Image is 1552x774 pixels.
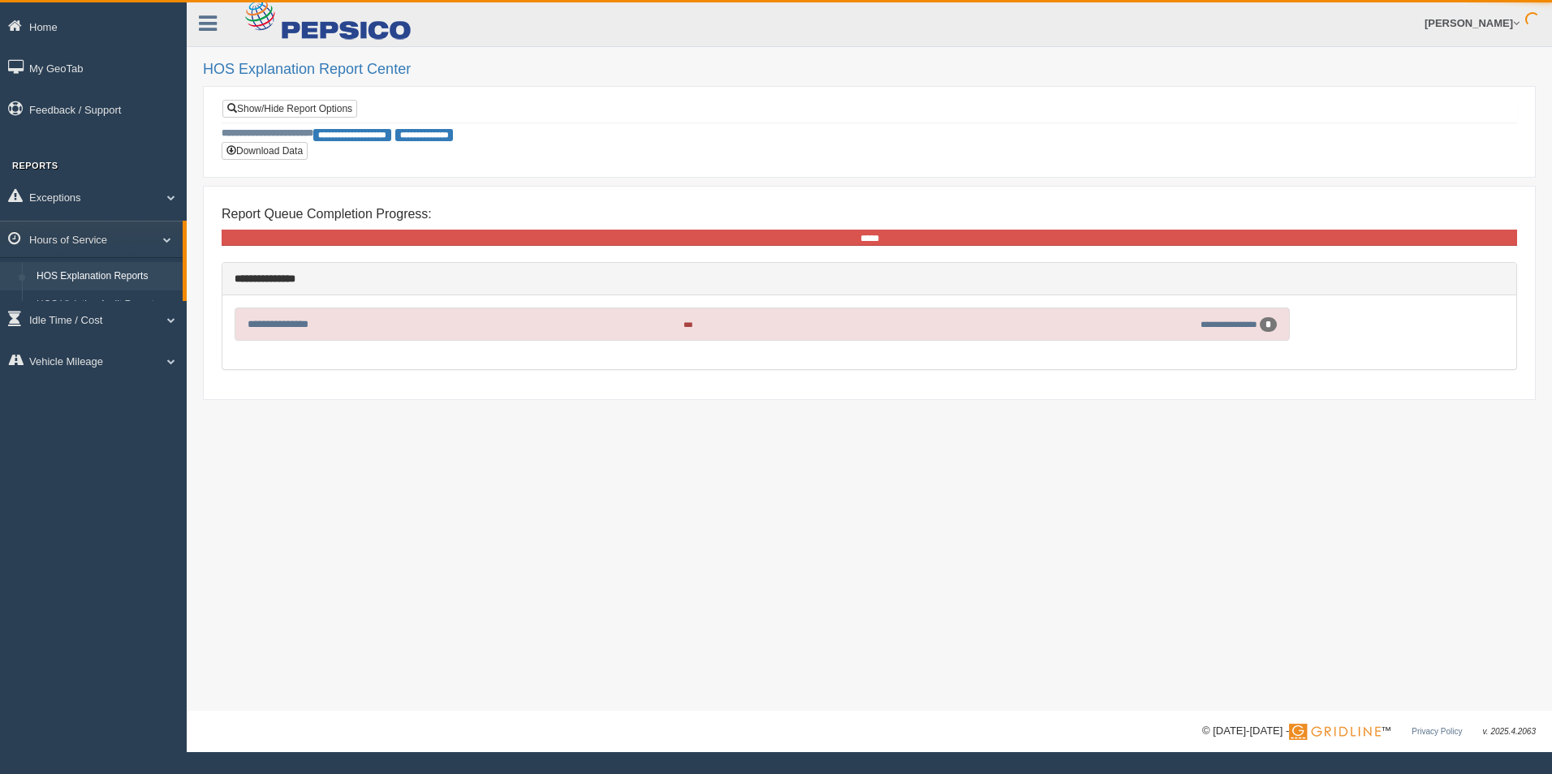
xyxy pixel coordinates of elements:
a: HOS Violation Audit Reports [29,290,183,320]
h2: HOS Explanation Report Center [203,62,1536,78]
h4: Report Queue Completion Progress: [222,207,1517,221]
a: HOS Explanation Reports [29,262,183,291]
a: Show/Hide Report Options [222,100,357,118]
img: Gridline [1289,724,1381,740]
button: Download Data [222,142,308,160]
div: © [DATE]-[DATE] - ™ [1202,723,1536,740]
a: Privacy Policy [1412,727,1462,736]
span: v. 2025.4.2063 [1483,727,1536,736]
